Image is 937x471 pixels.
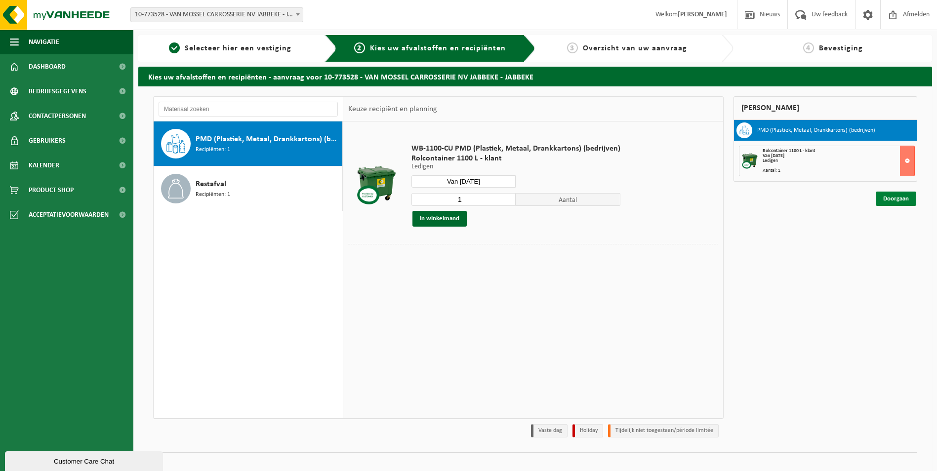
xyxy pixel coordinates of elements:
[763,153,784,158] strong: Van [DATE]
[131,8,303,22] span: 10-773528 - VAN MOSSEL CARROSSERIE NV JABBEKE - JABBEKE
[411,175,516,188] input: Selecteer datum
[29,178,74,202] span: Product Shop
[516,193,620,206] span: Aantal
[143,42,317,54] a: 1Selecteer hier een vestiging
[763,168,914,173] div: Aantal: 1
[185,44,291,52] span: Selecteer hier een vestiging
[29,153,59,178] span: Kalender
[678,11,727,18] strong: [PERSON_NAME]
[757,122,875,138] h3: PMD (Plastiek, Metaal, Drankkartons) (bedrijven)
[169,42,180,53] span: 1
[138,67,932,86] h2: Kies uw afvalstoffen en recipiënten - aanvraag voor 10-773528 - VAN MOSSEL CARROSSERIE NV JABBEKE...
[411,163,620,170] p: Ledigen
[572,424,603,437] li: Holiday
[130,7,303,22] span: 10-773528 - VAN MOSSEL CARROSSERIE NV JABBEKE - JABBEKE
[411,154,620,163] span: Rolcontainer 1100 L - klant
[29,104,86,128] span: Contactpersonen
[876,192,916,206] a: Doorgaan
[343,97,442,121] div: Keuze recipiënt en planning
[159,102,338,117] input: Materiaal zoeken
[803,42,814,53] span: 4
[412,211,467,227] button: In winkelmand
[608,424,719,437] li: Tijdelijk niet toegestaan/période limitée
[567,42,578,53] span: 3
[583,44,687,52] span: Overzicht van uw aanvraag
[196,145,230,155] span: Recipiënten: 1
[29,202,109,227] span: Acceptatievoorwaarden
[29,30,59,54] span: Navigatie
[819,44,863,52] span: Bevestiging
[154,121,343,166] button: PMD (Plastiek, Metaal, Drankkartons) (bedrijven) Recipiënten: 1
[29,128,66,153] span: Gebruikers
[196,178,226,190] span: Restafval
[733,96,917,120] div: [PERSON_NAME]
[29,54,66,79] span: Dashboard
[531,424,568,437] li: Vaste dag
[196,190,230,199] span: Recipiënten: 1
[5,449,165,471] iframe: chat widget
[370,44,506,52] span: Kies uw afvalstoffen en recipiënten
[763,158,914,163] div: Ledigen
[763,148,815,154] span: Rolcontainer 1100 L - klant
[354,42,365,53] span: 2
[154,166,343,211] button: Restafval Recipiënten: 1
[196,133,340,145] span: PMD (Plastiek, Metaal, Drankkartons) (bedrijven)
[29,79,86,104] span: Bedrijfsgegevens
[411,144,620,154] span: WB-1100-CU PMD (Plastiek, Metaal, Drankkartons) (bedrijven)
